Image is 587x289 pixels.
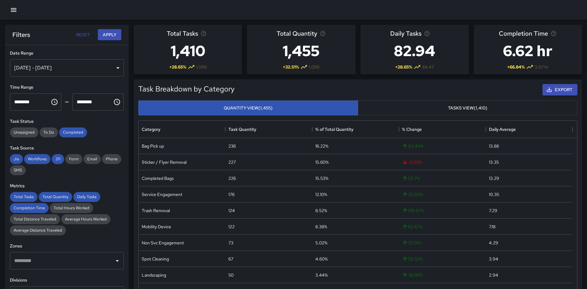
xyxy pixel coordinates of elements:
[402,121,422,138] div: % Change
[167,29,198,38] span: Total Tasks
[138,100,358,116] button: Quantity View(1,455)
[10,192,37,202] div: Total Tasks
[10,59,124,77] div: [DATE] - [DATE]
[402,272,423,278] span: 38.89 %
[142,143,164,149] div: Bag Pick up
[277,29,317,38] span: Total Quantity
[40,130,58,135] span: To Do
[39,194,72,199] span: Total Quantity
[228,240,233,246] div: 73
[142,159,187,165] div: Sticker / Flyer Removal
[10,243,124,250] h6: Zones
[10,165,26,175] div: SMS
[277,38,326,63] h3: 1,455
[390,38,439,63] h3: 82.94
[486,121,572,138] div: Daily Average
[550,30,557,37] svg: Average time taken to complete tasks in the selected period, compared to the previous period.
[228,159,236,165] div: 227
[167,38,209,63] h3: 1,410
[315,191,327,198] div: 12.10%
[61,216,110,222] span: Average Hours Worked
[102,156,121,162] span: Phone
[84,156,101,162] span: Email
[10,167,26,173] span: SMS
[312,121,399,138] div: % of Total Quantity
[142,256,169,262] div: Spot Cleaning
[315,272,328,278] div: 3.44%
[489,143,499,149] div: 13.88
[111,96,123,108] button: Choose time, selected time is 11:59 PM
[315,256,328,262] div: 4.60%
[84,154,101,164] div: Email
[73,29,93,41] button: Reset
[39,192,72,202] div: Total Quantity
[422,64,434,70] span: 64.47
[142,272,166,278] div: Landscaping
[59,130,87,135] span: Completed
[73,194,100,199] span: Daily Tasks
[489,256,498,262] div: 3.94
[489,175,499,181] div: 13.29
[142,121,160,138] div: Category
[102,154,121,164] div: Phone
[228,191,235,198] div: 176
[320,30,326,37] svg: Total task quantity in the selected period, compared to the previous period.
[142,175,174,181] div: Completed Bags
[10,130,38,135] span: Unassigned
[40,127,58,137] div: To Do
[402,159,422,165] span: -5.02 %
[283,64,299,70] span: + 32.51 %
[402,191,423,198] span: 20.55 %
[535,64,549,70] span: 3.97 hr
[315,224,327,230] div: 8.38%
[390,29,421,38] span: Daily Tasks
[489,159,499,165] div: 13.35
[489,224,495,230] div: 7.18
[10,118,124,125] h6: Task Status
[489,207,497,214] div: 7.29
[228,143,236,149] div: 236
[50,205,93,211] span: Total Hours Worked
[542,84,577,96] button: Export
[12,30,30,40] h6: Filters
[402,143,423,149] span: 93.44 %
[10,228,66,233] span: Average Distance Traveled
[489,240,498,246] div: 4.29
[10,145,124,152] h6: Task Source
[315,143,328,149] div: 16.22%
[48,96,61,108] button: Choose time, selected time is 12:00 AM
[402,207,424,214] span: 106.67 %
[228,121,256,138] div: Task Quantity
[142,207,170,214] div: Trash Removal
[10,203,49,213] div: Completion Time
[315,240,327,246] div: 5.02%
[228,272,234,278] div: 50
[10,277,124,284] h6: Divisions
[315,175,328,181] div: 15.53%
[142,191,182,198] div: Service Engagement
[315,121,353,138] div: % of Total Quantity
[24,156,50,162] span: Workflows
[358,100,577,116] button: Tasks View(1,410)
[309,64,319,70] span: 1,098
[402,175,420,181] span: 52.7 %
[10,183,124,189] h6: Metrics
[196,64,207,70] span: 1,096
[61,214,110,224] div: Average Hours Worked
[228,256,233,262] div: 67
[399,121,486,138] div: % Change
[228,175,236,181] div: 226
[113,256,122,265] button: Open
[507,64,525,70] span: + 66.84 %
[10,84,124,91] h6: Time Range
[228,224,235,230] div: 122
[10,127,38,137] div: Unassigned
[402,256,423,262] span: 59.52 %
[24,154,50,164] div: Workflows
[424,30,430,37] svg: Average number of tasks per day in the selected period, compared to the previous period.
[10,194,37,199] span: Total Tasks
[142,240,184,246] div: Non Svc Engagement
[98,29,121,41] button: Apply
[10,154,23,164] div: Jia
[499,38,557,63] h3: 6.62 hr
